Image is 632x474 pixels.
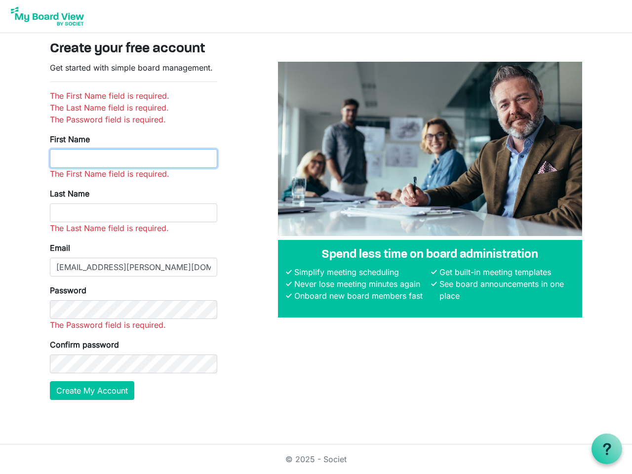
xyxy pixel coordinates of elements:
span: The First Name field is required. [50,169,169,179]
span: The Last Name field is required. [50,223,169,233]
li: The Last Name field is required. [50,102,217,114]
li: Onboard new board members fast [292,290,429,302]
li: Never lose meeting minutes again [292,278,429,290]
span: Get started with simple board management. [50,63,213,73]
label: Password [50,284,86,296]
li: The First Name field is required. [50,90,217,102]
li: See board announcements in one place [437,278,574,302]
label: Email [50,242,70,254]
li: Simplify meeting scheduling [292,266,429,278]
li: The Password field is required. [50,114,217,125]
span: The Password field is required. [50,320,166,330]
h4: Spend less time on board administration [286,248,574,262]
label: Confirm password [50,339,119,351]
h3: Create your free account [50,41,582,58]
img: My Board View Logo [8,4,87,29]
button: Create My Account [50,381,134,400]
label: First Name [50,133,90,145]
img: A photograph of board members sitting at a table [278,62,582,236]
li: Get built-in meeting templates [437,266,574,278]
a: © 2025 - Societ [285,454,347,464]
label: Last Name [50,188,89,199]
